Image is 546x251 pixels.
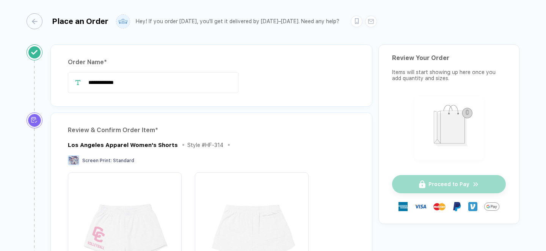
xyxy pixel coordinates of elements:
img: Venmo [468,202,477,211]
div: Style # HF-314 [187,142,223,148]
img: Paypal [452,202,461,211]
img: express [399,202,408,211]
img: master-card [433,200,446,213]
img: shopping_bag.png [418,100,480,155]
img: GPay [484,199,499,214]
div: Review Your Order [392,54,506,62]
div: Items will start showing up here once you add quantity and sizes. [392,69,506,81]
span: Standard [113,158,134,163]
span: Screen Print : [82,158,112,163]
div: Review & Confirm Order Item [68,124,355,136]
div: Hey! If you order [DATE], you'll get it delivered by [DATE]–[DATE]. Need any help? [136,18,339,25]
img: user profile [116,15,130,28]
div: Order Name [68,56,355,68]
div: Los Angeles Apparel Women's Shorts [68,142,178,148]
img: visa [414,200,427,213]
img: Screen Print [68,155,79,165]
div: Place an Order [52,17,108,26]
